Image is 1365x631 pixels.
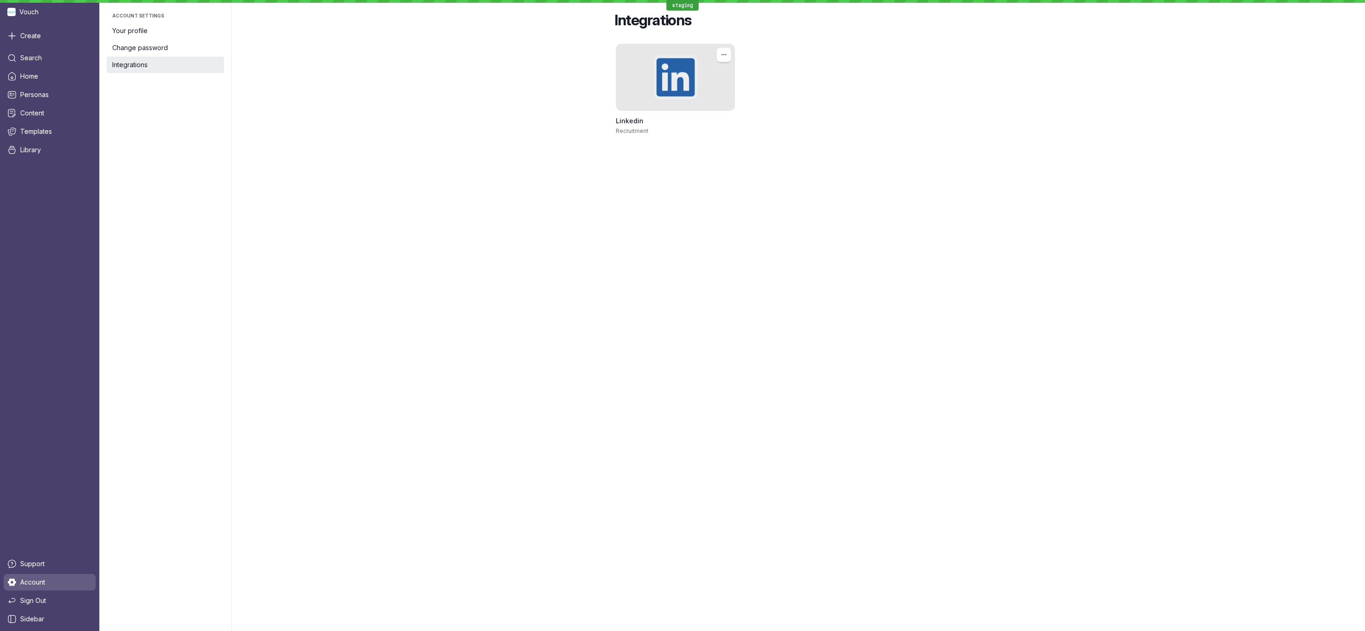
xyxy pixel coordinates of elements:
[20,596,46,605] span: Sign Out
[20,614,44,624] span: Sidebar
[20,578,45,587] span: Account
[20,53,42,63] span: Search
[717,47,731,62] button: More actions
[616,117,643,125] span: Linkedin
[112,13,218,18] span: Account settings
[107,40,224,56] a: Change password
[107,23,224,39] a: Your profile
[20,559,45,568] span: Support
[7,8,16,16] img: Vouch avatar
[614,11,691,29] h1: Integrations
[112,60,218,69] span: Integrations
[616,127,648,134] span: Recruitment
[4,556,96,572] a: Support
[107,57,224,73] a: Integrations
[4,142,96,158] a: Library
[4,28,96,44] button: Create
[4,592,96,609] a: Sign Out
[20,109,44,118] span: Content
[4,611,96,627] a: Sidebar
[112,26,218,35] span: Your profile
[20,90,49,99] span: Personas
[4,50,96,66] a: Search
[19,7,39,17] span: Vouch
[4,68,96,85] a: Home
[4,123,96,140] a: Templates
[20,31,41,40] span: Create
[20,127,52,136] span: Templates
[112,43,218,52] span: Change password
[4,4,96,20] div: Vouch
[20,145,41,155] span: Library
[4,86,96,103] a: Personas
[4,105,96,121] a: Content
[4,574,96,591] a: Account
[20,72,38,81] span: Home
